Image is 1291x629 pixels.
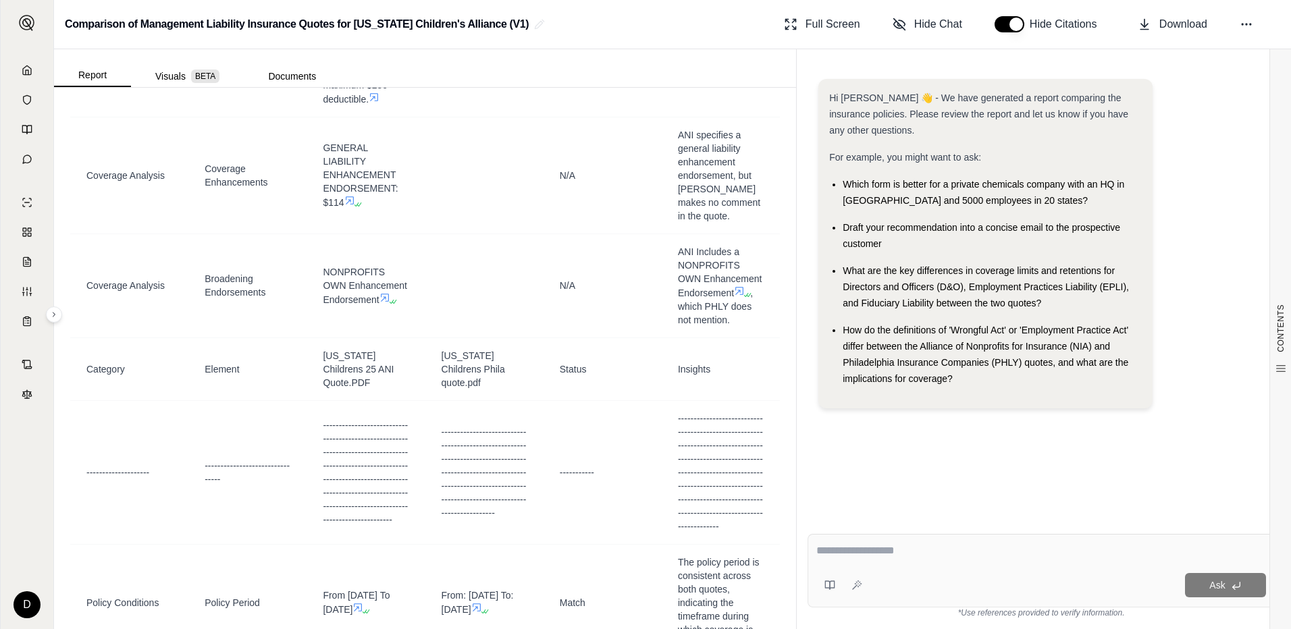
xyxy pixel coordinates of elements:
span: From: [DATE] To: [DATE] [442,590,514,615]
a: Claim Coverage [9,248,45,275]
span: Download [1159,16,1207,32]
a: Policy Comparisons [9,219,45,246]
img: Expand sidebar [19,15,35,31]
span: GENERAL LIABILITY ENHANCEMENT ENDORSEMENT: $114 [323,142,398,208]
span: N/A [560,170,575,181]
span: ANI Includes a NONPROFITS OWN Enhancement Endorsement [678,246,762,298]
span: Broadening Endorsements [205,273,265,298]
span: ----------- [560,467,594,478]
a: Home [9,57,45,84]
button: Ask [1185,573,1266,597]
span: -------------------------------- [205,460,290,485]
a: Prompt Library [9,116,45,143]
span: Which form is better for a private chemicals company with an HQ in [GEOGRAPHIC_DATA] and 5000 emp... [843,179,1124,206]
div: *Use references provided to verify information. [808,607,1275,618]
span: Hi [PERSON_NAME] 👋 - We have generated a report comparing the insurance policies. Please review t... [829,92,1128,136]
span: CONTENTS [1275,304,1286,352]
span: For example, you might want to ask: [829,152,981,163]
span: What are the key differences in coverage limits and retentions for Directors and Officers (D&O), ... [843,265,1129,308]
a: Single Policy [9,189,45,216]
a: Documents Vault [9,86,45,113]
span: Policy Period [205,597,260,608]
button: Documents [244,65,340,87]
h2: Comparison of Management Liability Insurance Quotes for [US_STATE] Children's Alliance (V1) [65,12,529,36]
span: [US_STATE] Childrens 25 ANI Quote.PDF [323,350,394,388]
span: -------------------- [86,467,149,478]
span: Element [205,364,239,375]
span: N/A [560,280,575,291]
span: Ask [1209,580,1225,591]
a: Chat [9,146,45,173]
div: D [14,591,41,618]
span: NONPROFITS OWN Enhancement Endorsement [323,267,407,305]
span: Hide Citations [1030,16,1105,32]
span: Coverage Enhancements [205,163,267,188]
span: Coverage Analysis [86,170,165,181]
span: Hide Chat [914,16,962,32]
span: -------------------------------------------------------------------------------------------------... [323,420,408,525]
span: Coverage Analysis [86,280,165,291]
span: , which PHLY does not mention. [678,288,753,325]
span: Full Screen [806,16,860,32]
span: Insights [678,364,710,375]
a: Contract Analysis [9,351,45,378]
span: Status [560,364,587,375]
span: Policy Conditions [86,597,159,608]
span: ANI specifies a general liability enhancement endorsement, but [PERSON_NAME] makes no comment in ... [678,130,760,221]
button: Download [1132,11,1213,38]
span: [US_STATE] Childrens Phila quote.pdf [442,350,505,388]
span: From [DATE] To [DATE] [323,590,390,615]
a: Legal Search Engine [9,381,45,408]
button: Full Screen [779,11,866,38]
span: -------------------------------------------------------------------------------------------------... [678,413,763,532]
button: Hide Chat [887,11,968,38]
span: -------------------------------------------------------------------------------------------------... [442,427,527,518]
button: Report [54,64,131,87]
button: Visuals [131,65,244,87]
span: Match [560,597,585,608]
button: Expand sidebar [14,9,41,36]
a: Custom Report [9,278,45,305]
span: Category [86,364,125,375]
button: Expand sidebar [46,306,62,323]
span: BETA [191,70,219,83]
a: Coverage Table [9,308,45,335]
span: How do the definitions of 'Wrongful Act' or 'Employment Practice Act' differ between the Alliance... [843,325,1128,384]
span: Draft your recommendation into a concise email to the prospective customer [843,222,1120,249]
